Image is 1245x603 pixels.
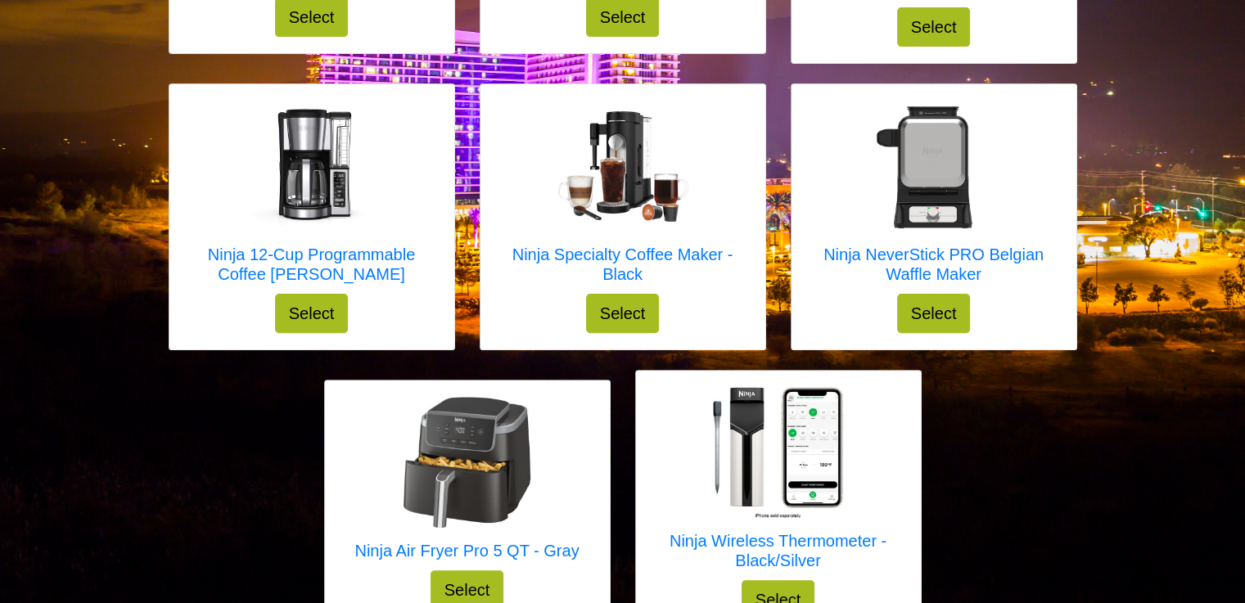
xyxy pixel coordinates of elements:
[497,101,749,294] a: Ninja Specialty Coffee Maker - Black Ninja Specialty Coffee Maker - Black
[868,101,999,232] img: Ninja NeverStick PRO Belgian Waffle Maker
[897,294,971,333] button: Select
[186,101,438,294] a: Ninja 12-Cup Programmable Coffee Brewer Ninja 12-Cup Programmable Coffee [PERSON_NAME]
[275,294,349,333] button: Select
[354,397,579,570] a: Ninja Air Fryer Pro 5 QT - Gray Ninja Air Fryer Pro 5 QT - Gray
[497,245,749,284] h5: Ninja Specialty Coffee Maker - Black
[354,541,579,560] h5: Ninja Air Fryer Pro 5 QT - Gray
[557,111,688,223] img: Ninja Specialty Coffee Maker - Black
[246,101,377,232] img: Ninja 12-Cup Programmable Coffee Brewer
[652,531,904,570] h5: Ninja Wireless Thermometer - Black/Silver
[186,245,438,284] h5: Ninja 12-Cup Programmable Coffee [PERSON_NAME]
[586,294,660,333] button: Select
[401,397,532,528] img: Ninja Air Fryer Pro 5 QT - Gray
[808,245,1060,284] h5: Ninja NeverStick PRO Belgian Waffle Maker
[897,7,971,47] button: Select
[713,387,844,518] img: Ninja Wireless Thermometer - Black/Silver
[808,101,1060,294] a: Ninja NeverStick PRO Belgian Waffle Maker Ninja NeverStick PRO Belgian Waffle Maker
[652,387,904,580] a: Ninja Wireless Thermometer - Black/Silver Ninja Wireless Thermometer - Black/Silver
